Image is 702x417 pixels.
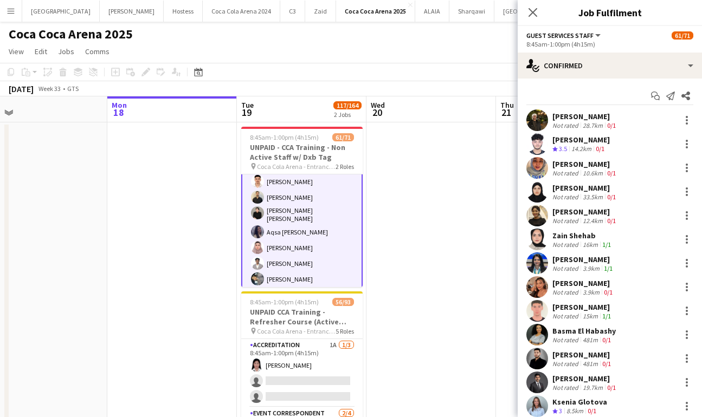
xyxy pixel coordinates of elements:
button: Coca Coca Arena 2025 [336,1,415,22]
div: Basma El Habashy [552,326,616,336]
span: 61/71 [332,133,354,141]
span: Tue [241,100,254,110]
div: Not rated [552,193,581,201]
a: Edit [30,44,51,58]
app-skills-label: 0/1 [607,121,616,129]
app-card-role: Accreditation1A1/38:45am-1:00pm (4h15m)[PERSON_NAME] [241,339,363,407]
app-skills-label: 0/1 [607,193,616,201]
div: Zain Shehab [552,231,613,240]
span: 56/93 [332,298,354,306]
h1: Coca Coca Arena 2025 [9,26,133,42]
app-skills-label: 1/1 [602,312,611,320]
div: [DATE] [9,83,34,94]
div: 14.2km [569,145,594,154]
span: 8:45am-1:00pm (4h15m) [250,133,319,141]
div: [PERSON_NAME] [552,112,618,121]
div: 12.4km [581,217,605,225]
button: Coca Cola Arena 2024 [203,1,280,22]
div: Ksenia Glotova [552,397,607,407]
div: Not rated [552,240,581,249]
button: [GEOGRAPHIC_DATA] [22,1,100,22]
div: Not rated [552,169,581,177]
div: Not rated [552,217,581,225]
div: Not rated [552,264,581,272]
button: C3 [280,1,305,22]
button: [PERSON_NAME] [100,1,164,22]
div: 33.5km [581,193,605,201]
h3: Job Fulfilment [518,5,702,19]
app-skills-label: 0/1 [588,407,596,415]
span: 2 Roles [336,162,354,171]
div: [PERSON_NAME] [552,207,618,217]
span: View [9,47,24,56]
span: Wed [371,100,385,110]
div: 8.5km [564,407,585,416]
span: 19 [240,106,254,119]
div: Confirmed [518,53,702,79]
div: [PERSON_NAME] [552,183,618,193]
app-skills-label: 0/1 [596,145,604,153]
app-skills-label: 1/1 [604,264,613,272]
app-job-card: 8:45am-1:00pm (4h15m)61/71UNPAID - CCA Training - Non Active Staff w/ Dxb Tag Coca Cola Arena - E... [241,127,363,287]
div: 16km [581,240,600,249]
span: 117/164 [333,101,362,109]
app-skills-label: 0/1 [602,336,611,344]
button: ALAIA [415,1,449,22]
div: 3.9km [581,288,602,296]
div: Not rated [552,312,581,320]
div: 28.7km [581,121,605,129]
app-skills-label: 0/1 [607,217,616,225]
app-skills-label: 0/1 [607,169,616,177]
h3: UNPAID - CCA Training - Non Active Staff w/ Dxb Tag [241,142,363,162]
span: 20 [369,106,385,119]
button: Guest Services Staff [526,31,602,40]
a: Jobs [54,44,79,58]
div: 481m [581,360,600,368]
span: Edit [35,47,47,56]
span: 3.5 [559,145,567,153]
span: Mon [112,100,127,110]
span: 8:45am-1:00pm (4h15m) [250,298,319,306]
span: Thu [500,100,514,110]
span: 3 [559,407,562,415]
div: 10.6km [581,169,605,177]
div: Not rated [552,336,581,344]
app-skills-label: 1/1 [602,240,611,249]
div: 2 Jobs [334,110,361,119]
div: Not rated [552,383,581,392]
div: Not rated [552,121,581,129]
div: 19.7km [581,383,605,392]
span: Coca Cola Arena - Entrance F [257,327,336,335]
div: [PERSON_NAME] [552,135,610,145]
div: 3.9km [581,264,602,272]
div: [PERSON_NAME] [552,255,615,264]
div: Not rated [552,360,581,368]
span: 5 Roles [336,327,354,335]
button: Hostess [164,1,203,22]
div: [PERSON_NAME] [552,278,615,288]
span: Guest Services Staff [526,31,594,40]
div: 481m [581,336,600,344]
button: [GEOGRAPHIC_DATA] - 2025 [494,1,589,22]
span: Comms [85,47,110,56]
div: [PERSON_NAME] [552,159,618,169]
app-skills-label: 0/1 [604,288,613,296]
span: Coca Cola Arena - Entrance F [257,162,336,171]
div: Not rated [552,288,581,296]
h3: UNPAID CCA Training - Refresher Course (Active Staff) [241,307,363,327]
div: [PERSON_NAME] [552,350,613,360]
div: [PERSON_NAME] [552,374,618,383]
span: Week 33 [36,84,63,93]
div: 8:45am-1:00pm (4h15m) [526,40,693,48]
button: Zaid [305,1,336,22]
span: 21 [499,106,514,119]
span: 61/71 [672,31,693,40]
a: View [4,44,28,58]
span: Jobs [58,47,74,56]
app-skills-label: 0/1 [607,383,616,392]
button: Sharqawi [449,1,494,22]
div: [PERSON_NAME] [552,302,613,312]
a: Comms [81,44,114,58]
div: 15km [581,312,600,320]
